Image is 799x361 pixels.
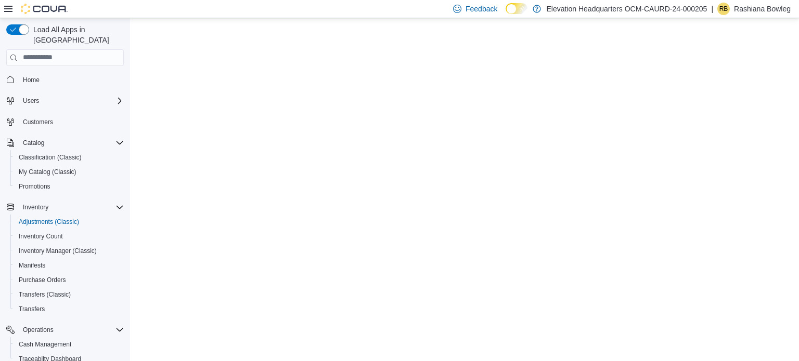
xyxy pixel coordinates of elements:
[15,216,124,228] span: Adjustments (Classic)
[23,326,54,334] span: Operations
[19,218,79,226] span: Adjustments (Classic)
[19,247,97,255] span: Inventory Manager (Classic)
[734,3,791,15] p: Rashiana Bowleg
[15,288,75,301] a: Transfers (Classic)
[19,324,124,336] span: Operations
[15,216,83,228] a: Adjustments (Classic)
[15,259,49,272] a: Manifests
[506,3,527,14] input: Dark Mode
[19,115,124,128] span: Customers
[719,3,728,15] span: RB
[466,4,497,14] span: Feedback
[15,338,75,351] a: Cash Management
[23,118,53,126] span: Customers
[19,137,48,149] button: Catalog
[19,153,82,162] span: Classification (Classic)
[10,165,128,179] button: My Catalog (Classic)
[15,288,124,301] span: Transfers (Classic)
[15,166,81,178] a: My Catalog (Classic)
[19,201,53,213] button: Inventory
[19,290,71,299] span: Transfers (Classic)
[10,287,128,302] button: Transfers (Classic)
[10,215,128,229] button: Adjustments (Classic)
[19,116,57,128] a: Customers
[19,261,45,270] span: Manifests
[10,150,128,165] button: Classification (Classic)
[19,232,63,240] span: Inventory Count
[23,139,44,147] span: Catalog
[19,95,124,107] span: Users
[21,4,68,14] img: Cova
[23,97,39,105] span: Users
[15,245,101,257] a: Inventory Manager (Classic)
[19,95,43,107] button: Users
[2,114,128,129] button: Customers
[15,151,86,164] a: Classification (Classic)
[19,168,76,176] span: My Catalog (Classic)
[15,274,70,286] a: Purchase Orders
[15,230,124,243] span: Inventory Count
[717,3,730,15] div: Rashiana Bowleg
[15,180,55,193] a: Promotions
[10,337,128,352] button: Cash Management
[15,303,124,315] span: Transfers
[10,273,128,287] button: Purchase Orders
[19,73,124,86] span: Home
[2,200,128,215] button: Inventory
[19,137,124,149] span: Catalog
[19,201,124,213] span: Inventory
[19,340,71,349] span: Cash Management
[15,274,124,286] span: Purchase Orders
[10,258,128,273] button: Manifests
[2,72,128,87] button: Home
[29,24,124,45] span: Load All Apps in [GEOGRAPHIC_DATA]
[19,74,44,86] a: Home
[15,230,67,243] a: Inventory Count
[15,303,49,315] a: Transfers
[2,93,128,108] button: Users
[15,338,124,351] span: Cash Management
[711,3,713,15] p: |
[15,166,124,178] span: My Catalog (Classic)
[15,180,124,193] span: Promotions
[10,302,128,316] button: Transfers
[15,245,124,257] span: Inventory Manager (Classic)
[15,151,124,164] span: Classification (Classic)
[10,229,128,244] button: Inventory Count
[10,244,128,258] button: Inventory Manager (Classic)
[546,3,707,15] p: Elevation Headquarters OCM-CAURD-24-000205
[15,259,124,272] span: Manifests
[19,182,50,191] span: Promotions
[10,179,128,194] button: Promotions
[19,305,45,313] span: Transfers
[2,323,128,337] button: Operations
[23,76,40,84] span: Home
[19,324,58,336] button: Operations
[19,276,66,284] span: Purchase Orders
[23,203,48,211] span: Inventory
[2,136,128,150] button: Catalog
